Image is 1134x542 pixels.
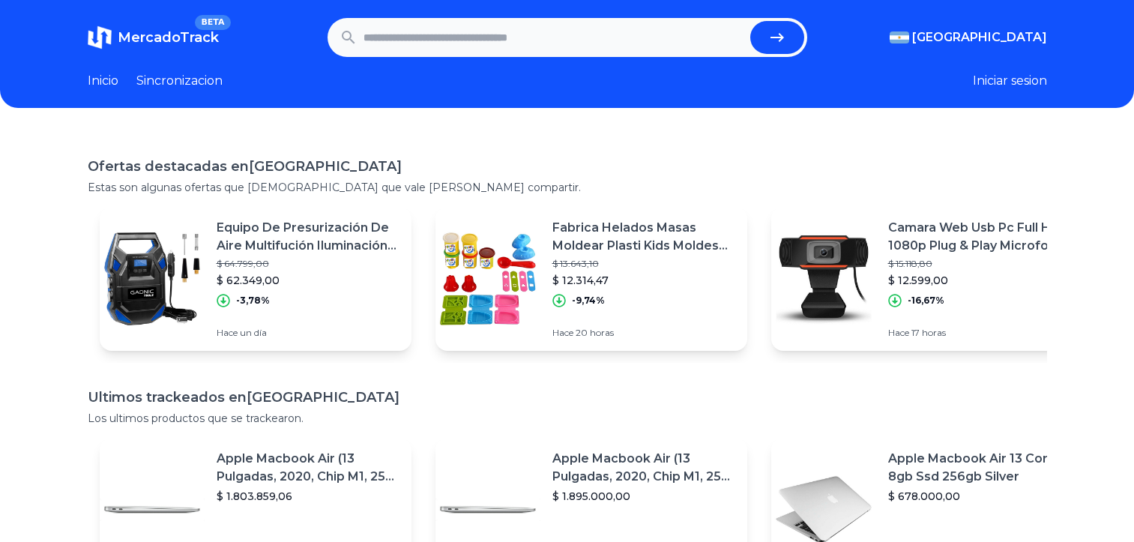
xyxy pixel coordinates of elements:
[890,31,909,43] img: Argentina
[217,489,399,504] p: $ 1.803.859,06
[88,411,1047,426] p: Los ultimos productos que se trackearon.
[217,273,399,288] p: $ 62.349,00
[888,273,1071,288] p: $ 12.599,00
[888,489,1071,504] p: $ 678.000,00
[888,258,1071,270] p: $ 15.118,80
[195,15,230,30] span: BETA
[217,450,399,486] p: Apple Macbook Air (13 Pulgadas, 2020, Chip M1, 256 Gb De Ssd, 8 Gb De Ram) - Plata
[888,219,1071,255] p: Camara Web Usb Pc Full Hd 1080p Plug & Play Microfono
[435,226,540,331] img: Featured image
[118,29,219,46] span: MercadoTrack
[552,273,735,288] p: $ 12.314,47
[973,72,1047,90] button: Iniciar sesion
[236,295,270,307] p: -3,78%
[912,28,1047,46] span: [GEOGRAPHIC_DATA]
[552,219,735,255] p: Fabrica Helados Masas Moldear Plasti Kids Moldes Heladeria
[88,387,1047,408] h1: Ultimos trackeados en [GEOGRAPHIC_DATA]
[100,207,411,351] a: Featured imageEquipo De Presurización De Aire Multifución Iluminación Led$ 64.799,00$ 62.349,00-3...
[88,25,112,49] img: MercadoTrack
[572,295,605,307] p: -9,74%
[552,258,735,270] p: $ 13.643,10
[88,156,1047,177] h1: Ofertas destacadas en [GEOGRAPHIC_DATA]
[771,207,1083,351] a: Featured imageCamara Web Usb Pc Full Hd 1080p Plug & Play Microfono$ 15.118,80$ 12.599,00-16,67%H...
[888,327,1071,339] p: Hace 17 horas
[890,28,1047,46] button: [GEOGRAPHIC_DATA]
[552,327,735,339] p: Hace 20 horas
[217,258,399,270] p: $ 64.799,00
[100,226,205,331] img: Featured image
[908,295,944,307] p: -16,67%
[88,180,1047,195] p: Estas son algunas ofertas que [DEMOGRAPHIC_DATA] que vale [PERSON_NAME] compartir.
[217,327,399,339] p: Hace un día
[88,25,219,49] a: MercadoTrackBETA
[552,450,735,486] p: Apple Macbook Air (13 Pulgadas, 2020, Chip M1, 256 Gb De Ssd, 8 Gb De Ram) - Plata
[136,72,223,90] a: Sincronizacion
[888,450,1071,486] p: Apple Macbook Air 13 Core I5 8gb Ssd 256gb Silver
[217,219,399,255] p: Equipo De Presurización De Aire Multifución Iluminación Led
[552,489,735,504] p: $ 1.895.000,00
[435,207,747,351] a: Featured imageFabrica Helados Masas Moldear Plasti Kids Moldes Heladeria$ 13.643,10$ 12.314,47-9,...
[88,72,118,90] a: Inicio
[771,226,876,331] img: Featured image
